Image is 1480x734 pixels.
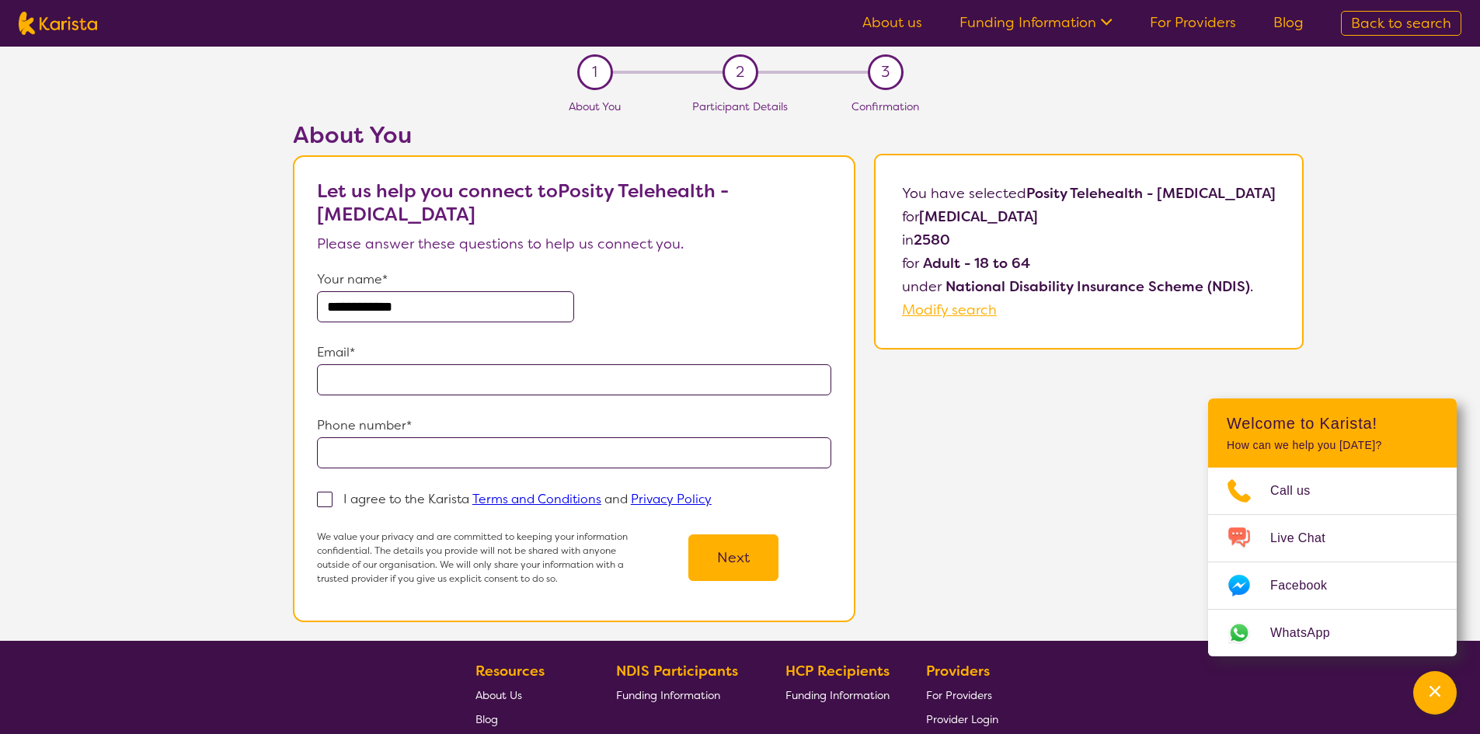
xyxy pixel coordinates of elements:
[317,232,831,256] p: Please answer these questions to help us connect you.
[1413,671,1457,715] button: Channel Menu
[1273,13,1304,32] a: Blog
[1270,574,1346,597] span: Facebook
[1208,610,1457,656] a: Web link opens in a new tab.
[592,61,597,84] span: 1
[688,534,778,581] button: Next
[902,301,997,319] a: Modify search
[19,12,97,35] img: Karista logo
[1208,398,1457,656] div: Channel Menu
[923,254,1030,273] b: Adult - 18 to 64
[902,182,1276,322] p: You have selected
[475,683,580,707] a: About Us
[1208,468,1457,656] ul: Choose channel
[317,179,729,227] b: Let us help you connect to Posity Telehealth - [MEDICAL_DATA]
[293,121,855,149] h2: About You
[736,61,744,84] span: 2
[616,662,738,680] b: NDIS Participants
[902,252,1276,275] p: for
[343,491,712,507] p: I agree to the Karista and
[902,205,1276,228] p: for
[1227,414,1438,433] h2: Welcome to Karista!
[919,207,1038,226] b: [MEDICAL_DATA]
[926,688,992,702] span: For Providers
[851,99,919,113] span: Confirmation
[902,275,1276,298] p: under .
[317,530,636,586] p: We value your privacy and are committed to keeping your information confidential. The details you...
[1227,439,1438,452] p: How can we help you [DATE]?
[1351,14,1451,33] span: Back to search
[914,231,950,249] b: 2580
[1341,11,1461,36] a: Back to search
[317,341,831,364] p: Email*
[1026,184,1276,203] b: Posity Telehealth - [MEDICAL_DATA]
[926,707,998,731] a: Provider Login
[862,13,922,32] a: About us
[616,683,750,707] a: Funding Information
[881,61,890,84] span: 3
[785,662,890,680] b: HCP Recipients
[317,268,831,291] p: Your name*
[475,662,545,680] b: Resources
[926,662,990,680] b: Providers
[631,491,712,507] a: Privacy Policy
[1270,479,1329,503] span: Call us
[616,688,720,702] span: Funding Information
[785,683,890,707] a: Funding Information
[945,277,1250,296] b: National Disability Insurance Scheme (NDIS)
[902,228,1276,252] p: in
[475,707,580,731] a: Blog
[1270,621,1349,645] span: WhatsApp
[475,712,498,726] span: Blog
[926,683,998,707] a: For Providers
[1270,527,1344,550] span: Live Chat
[785,688,890,702] span: Funding Information
[959,13,1113,32] a: Funding Information
[472,491,601,507] a: Terms and Conditions
[692,99,788,113] span: Participant Details
[926,712,998,726] span: Provider Login
[569,99,621,113] span: About You
[1150,13,1236,32] a: For Providers
[475,688,522,702] span: About Us
[317,414,831,437] p: Phone number*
